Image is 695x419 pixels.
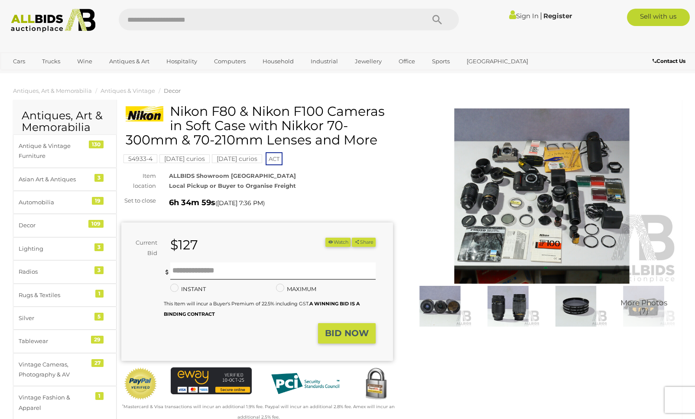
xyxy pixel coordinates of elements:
[164,87,181,94] a: Decor
[36,54,66,69] a: Trucks
[653,56,688,66] a: Contact Us
[169,182,296,189] strong: Local Pickup or Buyer to Organise Freight
[94,174,104,182] div: 3
[19,290,90,300] div: Rugs & Textiles
[123,155,157,162] a: 54933-4
[123,154,157,163] mark: 54933-4
[19,336,90,346] div: Tablewear
[94,266,104,274] div: 3
[19,393,90,413] div: Vintage Fashion & Apparel
[266,152,283,165] span: ACT
[19,360,90,380] div: Vintage Cameras, Photography & AV
[612,286,676,327] img: Nikon F80 & Nikon F100 Cameras in Soft Case with Nikkor 70-300mm & 70-210mm Lenses and More
[95,392,104,400] div: 1
[257,54,299,69] a: Household
[123,367,158,400] img: Official PayPal Seal
[318,323,376,344] button: BID NOW
[94,313,104,321] div: 5
[164,301,360,317] b: A WINNING BID IS A BINDING CONTRACT
[13,330,117,353] a: Tablewear 29
[92,197,104,205] div: 19
[126,106,163,121] img: Nikon F80 & Nikon F100 Cameras in Soft Case with Nikkor 70-300mm & 70-210mm Lenses and More
[406,108,678,284] img: Nikon F80 & Nikon F100 Cameras in Soft Case with Nikkor 70-300mm & 70-210mm Lenses and More
[126,104,391,147] h1: Nikon F80 & Nikon F100 Cameras in Soft Case with Nikkor 70-300mm & 70-210mm Lenses and More
[19,313,90,323] div: Silver
[95,290,104,298] div: 1
[19,244,90,254] div: Lighting
[13,168,117,191] a: Asian Art & Antiques 3
[13,284,117,307] a: Rugs & Textiles 1
[13,87,92,94] a: Antiques, Art & Memorabilia
[19,267,90,277] div: Radios
[94,243,104,251] div: 3
[13,307,117,330] a: Silver 5
[115,171,162,191] div: Item location
[416,9,459,30] button: Search
[217,199,263,207] span: [DATE] 7:36 PM
[159,155,210,162] a: [DATE] curios
[6,9,100,33] img: Allbids.com.au
[19,220,90,230] div: Decor
[212,155,262,162] a: [DATE] curios
[540,11,542,20] span: |
[325,238,351,247] button: Watch
[208,54,251,69] a: Computers
[352,238,376,247] button: Share
[7,54,31,69] a: Cars
[104,54,155,69] a: Antiques & Art
[543,12,572,20] a: Register
[161,54,203,69] a: Hospitality
[91,359,104,367] div: 27
[101,87,155,94] a: Antiques & Vintage
[22,110,108,134] h2: Antiques, Art & Memorabilia
[265,367,346,400] img: PCI DSS compliant
[325,238,351,247] li: Watch this item
[461,54,534,69] a: [GEOGRAPHIC_DATA]
[13,353,117,386] a: Vintage Cameras, Photography & AV 27
[170,284,206,294] label: INSTANT
[305,54,344,69] a: Industrial
[476,286,540,327] img: Nikon F80 & Nikon F100 Cameras in Soft Case with Nikkor 70-300mm & 70-210mm Lenses and More
[169,172,296,179] strong: ALLBIDS Showroom [GEOGRAPHIC_DATA]
[19,141,90,161] div: Antique & Vintage Furniture
[612,286,676,327] a: More Photos(7)
[627,9,690,26] a: Sell with us
[19,174,90,184] div: Asian Art & Antiques
[19,197,90,207] div: Automobilia
[349,54,387,69] a: Jewellery
[620,299,667,315] span: More Photos (7)
[509,12,539,20] a: Sign In
[88,220,104,228] div: 109
[212,154,262,163] mark: [DATE] curios
[170,237,198,253] strong: $127
[164,301,360,317] small: This Item will incur a Buyer's Premium of 22.5% including GST.
[13,237,117,260] a: Lighting 3
[276,284,316,294] label: MAXIMUM
[544,286,608,327] img: Nikon F80 & Nikon F100 Cameras in Soft Case with Nikkor 70-300mm & 70-210mm Lenses and More
[89,141,104,148] div: 130
[393,54,421,69] a: Office
[215,200,265,206] span: ( )
[325,328,369,338] strong: BID NOW
[13,191,117,214] a: Automobilia 19
[426,54,455,69] a: Sports
[408,286,472,327] img: Nikon F80 & Nikon F100 Cameras in Soft Case with Nikkor 70-300mm & 70-210mm Lenses and More
[359,367,393,402] img: Secured by Rapid SSL
[71,54,98,69] a: Wine
[13,260,117,283] a: Radios 3
[159,154,210,163] mark: [DATE] curios
[13,214,117,237] a: Decor 109
[171,367,252,394] img: eWAY Payment Gateway
[13,134,117,168] a: Antique & Vintage Furniture 130
[91,336,104,344] div: 29
[121,238,164,258] div: Current Bid
[169,198,215,207] strong: 6h 34m 59s
[115,196,162,206] div: Set to close
[653,58,685,64] b: Contact Us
